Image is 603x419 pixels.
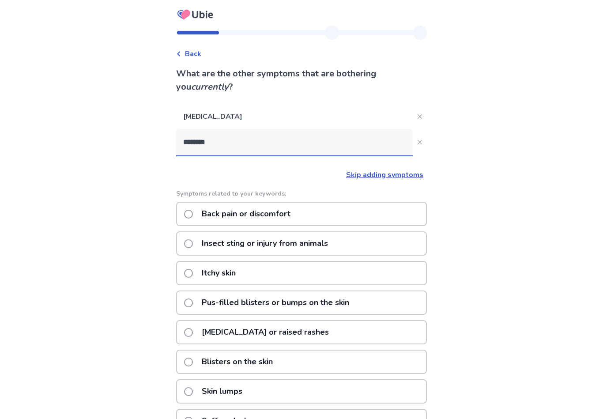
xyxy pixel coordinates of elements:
p: What are the other symptoms that are bothering you ? [176,67,427,94]
a: Skip adding symptoms [346,170,423,180]
i: currently [191,81,229,93]
button: Close [413,109,427,124]
span: Back [185,49,201,59]
p: [MEDICAL_DATA] [176,104,413,129]
p: [MEDICAL_DATA] or raised rashes [196,321,334,344]
p: Itchy skin [196,262,241,284]
p: Back pain or discomfort [196,203,296,225]
input: Close [176,129,413,155]
p: Insect sting or injury from animals [196,232,333,255]
p: Blisters on the skin [196,351,278,373]
p: Symptoms related to your keywords: [176,189,427,198]
p: Skin lumps [196,380,248,403]
button: Close [413,135,427,149]
p: Pus-filled blisters or bumps on the skin [196,291,354,314]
